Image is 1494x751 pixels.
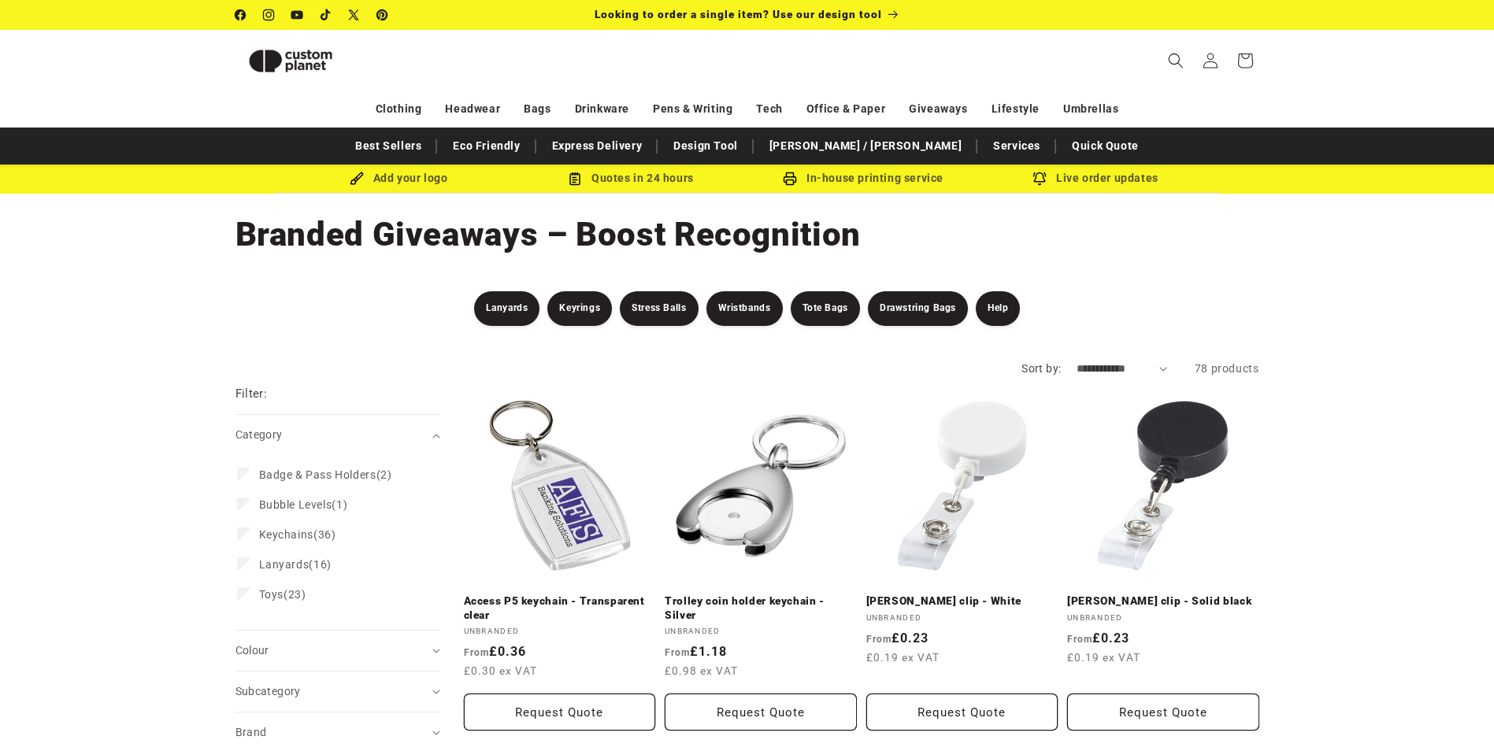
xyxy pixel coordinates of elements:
a: Office & Paper [806,95,885,123]
button: Request Quote [665,694,857,731]
div: Live order updates [980,168,1212,188]
a: Giveaways [909,95,967,123]
span: Badge & Pass Holders [259,468,376,481]
a: Eco Friendly [445,132,528,160]
a: Services [985,132,1048,160]
h1: Branded Giveaways – Boost Recognition [235,213,1259,256]
a: Design Tool [665,132,746,160]
a: Tech [756,95,782,123]
div: In-house printing service [747,168,980,188]
button: Request Quote [464,694,656,731]
a: Drinkware [575,95,629,123]
span: Category [235,428,283,441]
a: Stress Balls [620,291,698,326]
span: Subcategory [235,685,301,697]
a: Lifestyle [992,95,1040,123]
a: Drawstring Bags [868,291,968,326]
a: Clothing [376,95,422,123]
h2: Filter: [235,385,268,403]
button: Request Quote [1067,694,1259,731]
span: (2) [259,468,392,482]
img: Custom Planet [235,36,346,86]
span: Lanyards [259,558,310,571]
span: (16) [259,557,332,572]
span: Brand [235,726,267,738]
div: Add your logo [283,168,515,188]
summary: Colour (0 selected) [235,631,440,671]
span: 78 products [1195,362,1259,375]
nav: Event Giveaway Filters [204,291,1291,326]
span: (23) [259,587,306,601]
a: Help [976,291,1020,326]
a: Best Sellers [347,132,429,160]
a: [PERSON_NAME] clip - White [866,594,1058,609]
span: (1) [259,498,348,512]
summary: Search [1158,43,1193,78]
span: Keychains [259,528,313,541]
a: Bags [524,95,551,123]
a: Trolley coin holder keychain - Silver [665,594,857,622]
a: Wristbands [706,291,783,326]
span: (36) [259,527,336,542]
summary: Subcategory (0 selected) [235,671,440,712]
img: Brush Icon [350,172,364,186]
a: Quick Quote [1064,132,1147,160]
a: Express Delivery [544,132,651,160]
a: Access P5 keychain - Transparent clear [464,594,656,622]
a: Keyrings [547,291,612,326]
a: Custom Planet [229,30,399,91]
span: Looking to order a single item? Use our design tool [595,8,882,20]
label: Sort by: [1021,362,1061,375]
button: Request Quote [866,694,1058,731]
img: In-house printing [783,172,797,186]
span: Toys [259,588,284,601]
a: [PERSON_NAME] / [PERSON_NAME] [762,132,969,160]
a: [PERSON_NAME] clip - Solid black [1067,594,1259,609]
img: Order Updates Icon [568,172,582,186]
div: Quotes in 24 hours [515,168,747,188]
a: Pens & Writing [653,95,732,123]
a: Tote Bags [791,291,860,326]
span: Bubble Levels [259,498,332,511]
a: Umbrellas [1063,95,1118,123]
img: Order updates [1032,172,1047,186]
a: Lanyards [474,291,540,326]
span: Colour [235,644,269,657]
a: Headwear [445,95,500,123]
summary: Category (0 selected) [235,415,440,455]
